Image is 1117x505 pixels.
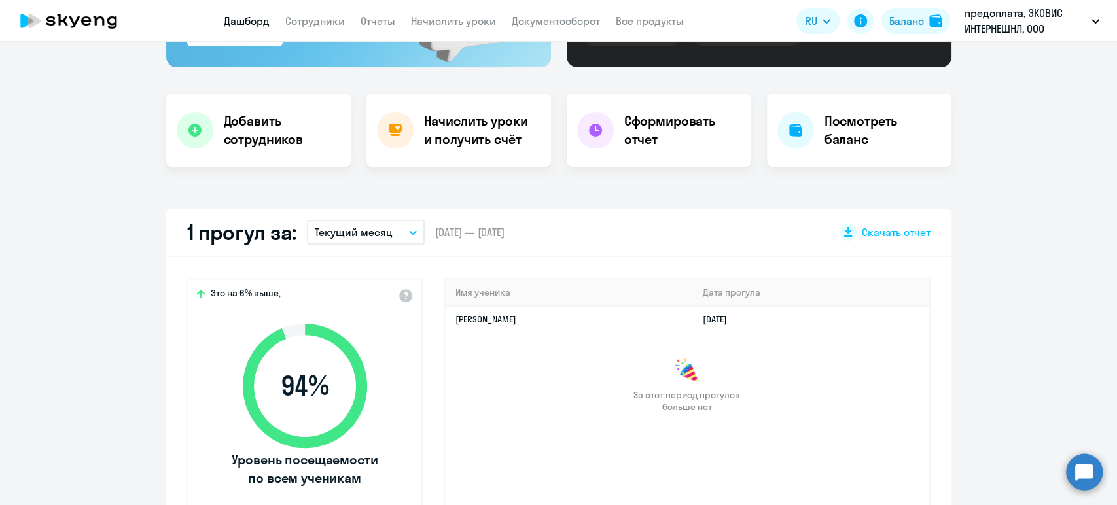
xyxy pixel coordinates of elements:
h4: Начислить уроки и получить счёт [424,112,538,148]
a: Отчеты [361,14,395,27]
a: [DATE] [703,313,737,325]
a: Дашборд [224,14,270,27]
span: Уровень посещаемости по всем ученикам [230,451,380,487]
a: [PERSON_NAME] [455,313,516,325]
a: Все продукты [616,14,684,27]
span: RU [806,13,817,29]
a: Сотрудники [285,14,345,27]
a: Документооборот [512,14,600,27]
span: Скачать отчет [862,225,931,239]
a: Начислить уроки [411,14,496,27]
button: Балансbalance [881,8,950,34]
span: 94 % [230,370,380,402]
div: Баланс [889,13,924,29]
span: Это на 6% выше, [211,287,281,303]
img: congrats [674,358,700,384]
th: Имя ученика [445,279,693,306]
button: RU [796,8,840,34]
p: предоплата, ЭКОВИС ИНТЕРНЕШНЛ, ООО [965,5,1086,37]
span: За этот период прогулов больше нет [632,389,742,413]
th: Дата прогула [692,279,929,306]
h4: Посмотреть баланс [824,112,941,148]
button: предоплата, ЭКОВИС ИНТЕРНЕШНЛ, ООО [958,5,1106,37]
p: Текущий месяц [315,224,393,240]
button: Текущий месяц [307,220,425,245]
img: balance [929,14,942,27]
h4: Добавить сотрудников [224,112,340,148]
h2: 1 прогул за: [187,219,296,245]
h4: Сформировать отчет [624,112,741,148]
span: [DATE] — [DATE] [435,225,505,239]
